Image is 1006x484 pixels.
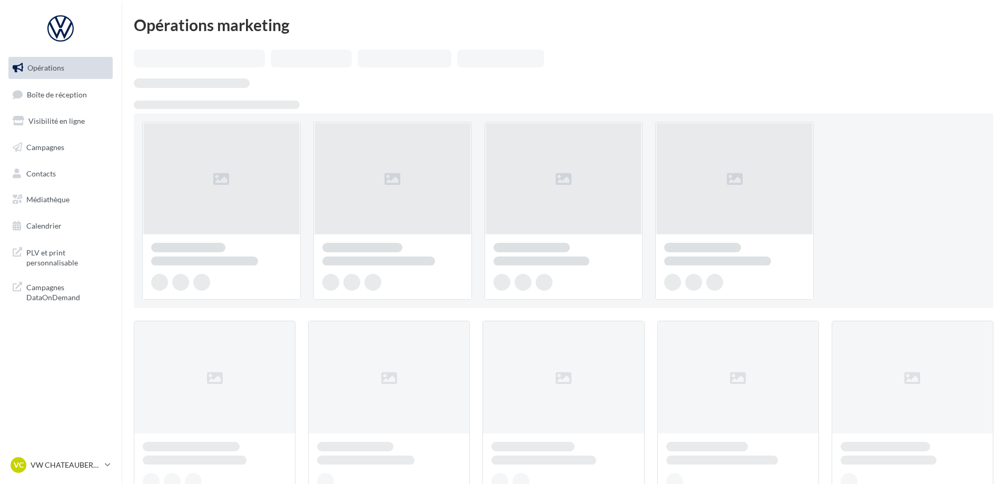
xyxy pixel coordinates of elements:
a: Contacts [6,163,115,185]
a: PLV et print personnalisable [6,241,115,272]
a: Boîte de réception [6,83,115,106]
span: Calendrier [26,221,62,230]
a: Campagnes DataOnDemand [6,276,115,307]
span: Visibilité en ligne [28,116,85,125]
span: Opérations [27,63,64,72]
a: Médiathèque [6,189,115,211]
p: VW CHATEAUBERNARD [31,460,101,470]
a: VC VW CHATEAUBERNARD [8,455,113,475]
span: Campagnes DataOnDemand [26,280,109,303]
a: Opérations [6,57,115,79]
a: Campagnes [6,136,115,159]
span: Médiathèque [26,195,70,204]
span: Boîte de réception [27,90,87,98]
span: Contacts [26,169,56,177]
span: Campagnes [26,143,64,152]
span: VC [14,460,24,470]
div: Opérations marketing [134,17,993,33]
a: Visibilité en ligne [6,110,115,132]
a: Calendrier [6,215,115,237]
span: PLV et print personnalisable [26,245,109,268]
